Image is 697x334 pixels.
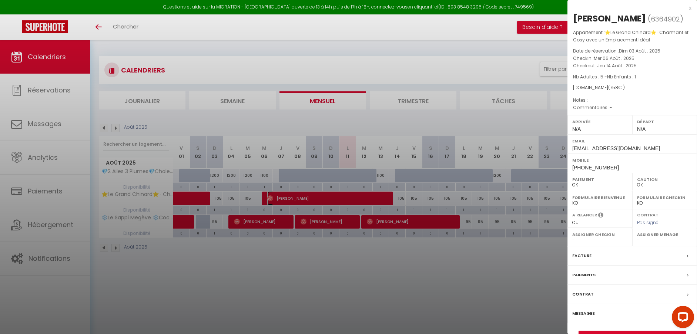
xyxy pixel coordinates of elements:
[594,55,634,61] span: Mer 06 Août . 2025
[572,271,596,279] label: Paiements
[637,194,692,201] label: Formulaire Checkin
[572,231,627,238] label: Assigner Checkin
[607,74,636,80] span: Nb Enfants : 1
[572,145,660,151] span: [EMAIL_ADDRESS][DOMAIN_NAME]
[610,84,618,91] span: 758
[648,14,683,24] span: ( )
[588,97,590,103] span: -
[573,55,691,62] p: Checkin :
[597,63,637,69] span: Jeu 14 Août . 2025
[619,48,660,54] span: Dim 03 Août . 2025
[572,310,595,317] label: Messages
[567,4,691,13] div: x
[572,252,592,260] label: Facture
[573,29,688,43] span: ⭐Le Grand Chinard⭐ · Charmant et Cosy avec un Emplacement Idéal
[573,104,691,111] p: Commentaires :
[608,84,625,91] span: ( € )
[572,194,627,201] label: Formulaire Bienvenue
[572,137,692,145] label: Email
[573,97,691,104] p: Notes :
[637,176,692,183] label: Caution
[572,212,597,218] label: A relancer
[573,13,646,24] div: [PERSON_NAME]
[573,47,691,55] p: Date de réservation :
[572,290,594,298] label: Contrat
[573,84,691,91] div: [DOMAIN_NAME]
[637,212,659,217] label: Contrat
[572,165,619,171] span: [PHONE_NUMBER]
[572,156,692,164] label: Mobile
[637,126,646,132] span: N/A
[572,118,627,125] label: Arrivée
[651,14,680,24] span: 6364902
[572,176,627,183] label: Paiement
[637,118,692,125] label: Départ
[573,74,636,80] span: Nb Adultes : 5 -
[572,126,581,132] span: N/A
[637,219,659,226] span: Pas signé
[573,29,691,44] p: Appartement :
[598,212,603,220] i: Sélectionner OUI si vous souhaiter envoyer les séquences de messages post-checkout
[573,62,691,70] p: Checkout :
[610,104,612,111] span: -
[637,231,692,238] label: Assigner Menage
[666,303,697,334] iframe: LiveChat chat widget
